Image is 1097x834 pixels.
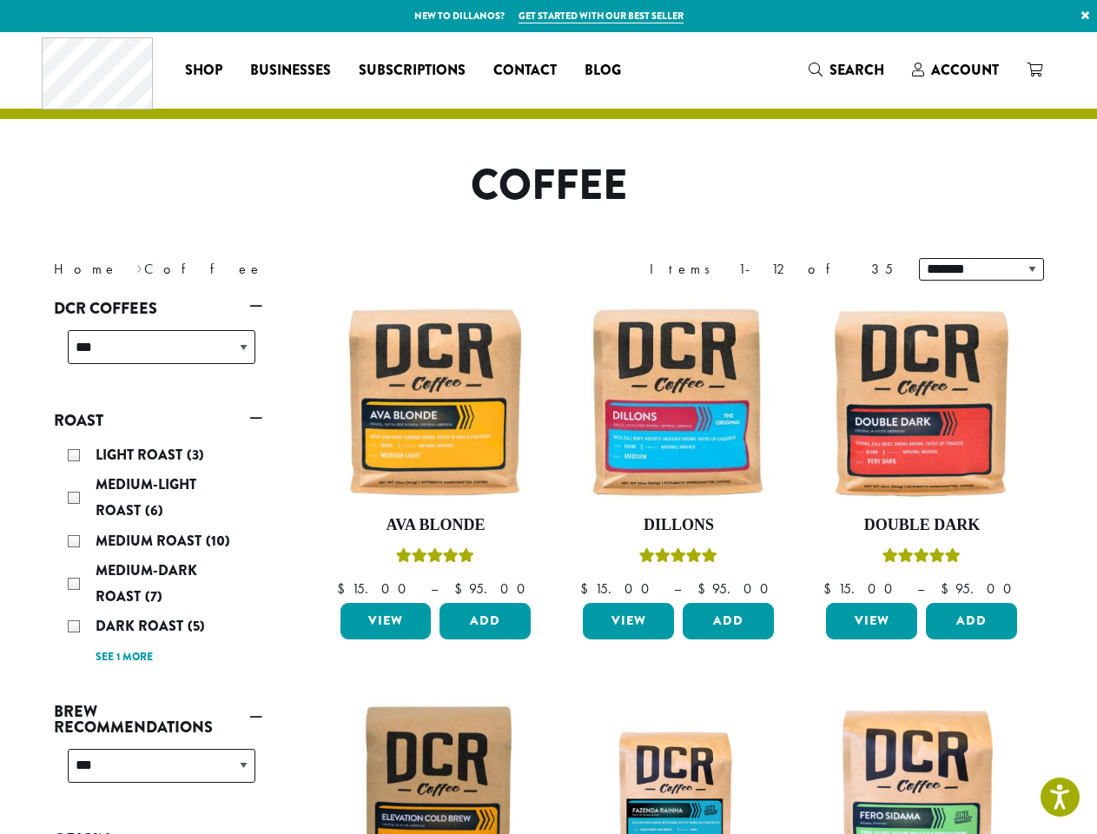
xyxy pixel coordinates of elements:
button: Add [683,603,774,639]
bdi: 95.00 [697,579,776,598]
div: Rated 5.00 out of 5 [396,546,474,572]
div: Rated 5.00 out of 5 [639,546,717,572]
h4: Double Dark [822,516,1021,535]
bdi: 15.00 [823,579,901,598]
button: Add [926,603,1017,639]
span: › [136,253,142,280]
h1: Coffee [41,161,1057,211]
a: See 1 more [96,649,153,666]
a: Double DarkRated 4.50 out of 5 [822,302,1021,596]
a: DCR Coffees [54,294,262,323]
a: Home [54,260,118,278]
img: Dillons-12oz-300x300.jpg [578,302,778,502]
div: DCR Coffees [54,323,262,385]
span: (5) [188,616,205,636]
span: $ [337,579,352,598]
span: Contact [493,60,557,82]
div: Items 1-12 of 35 [650,259,893,280]
a: View [583,603,674,639]
span: $ [454,579,469,598]
a: Roast [54,406,262,435]
span: $ [823,579,838,598]
span: Medium-Dark Roast [96,560,197,606]
a: Shop [171,56,236,84]
div: Roast [54,435,262,676]
span: – [431,579,438,598]
span: $ [580,579,595,598]
span: Search [829,60,884,80]
span: $ [697,579,712,598]
div: Rated 4.50 out of 5 [882,546,961,572]
span: (7) [145,586,162,606]
span: Light Roast [96,445,187,465]
div: Brew Recommendations [54,742,262,804]
span: Dark Roast [96,616,188,636]
span: Shop [185,60,222,82]
span: – [917,579,924,598]
h4: Dillons [578,516,778,535]
h4: Ava Blonde [336,516,536,535]
nav: Breadcrumb [54,259,523,280]
a: Brew Recommendations [54,697,262,742]
span: – [674,579,681,598]
a: DillonsRated 5.00 out of 5 [578,302,778,596]
span: $ [941,579,955,598]
span: Blog [585,60,621,82]
span: (3) [187,445,204,465]
span: Account [931,60,999,80]
bdi: 15.00 [337,579,414,598]
span: Businesses [250,60,331,82]
span: Medium Roast [96,531,206,551]
a: Search [795,56,898,84]
a: Get started with our best seller [519,9,684,23]
a: View [340,603,432,639]
span: (10) [206,531,230,551]
img: Ava-Blonde-12oz-1-300x300.jpg [335,302,535,502]
a: View [826,603,917,639]
span: (6) [145,500,163,520]
bdi: 15.00 [580,579,658,598]
bdi: 95.00 [941,579,1020,598]
button: Add [439,603,531,639]
a: Ava BlondeRated 5.00 out of 5 [336,302,536,596]
span: Subscriptions [359,60,466,82]
bdi: 95.00 [454,579,533,598]
span: Medium-Light Roast [96,474,196,520]
img: Double-Dark-12oz-300x300.jpg [822,302,1021,502]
